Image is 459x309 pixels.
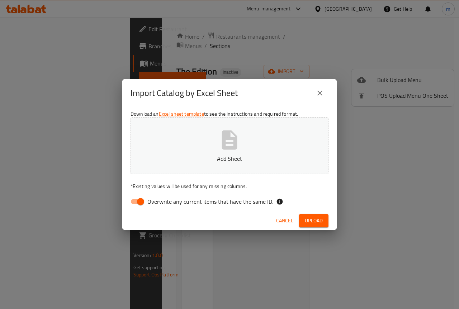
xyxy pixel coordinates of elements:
span: Upload [305,216,323,225]
svg: If the overwrite option isn't selected, then the items that match an existing ID will be ignored ... [276,198,283,205]
span: Cancel [276,216,293,225]
button: Cancel [273,214,296,227]
a: Excel sheet template [159,109,204,119]
button: Upload [299,214,328,227]
span: Overwrite any current items that have the same ID. [147,197,273,206]
p: Add Sheet [142,154,317,163]
p: Existing values will be used for any missing columns. [131,183,328,190]
div: Download an to see the instructions and required format. [122,107,337,211]
button: Add Sheet [131,117,328,174]
h2: Import Catalog by Excel Sheet [131,87,238,99]
button: close [311,85,328,102]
